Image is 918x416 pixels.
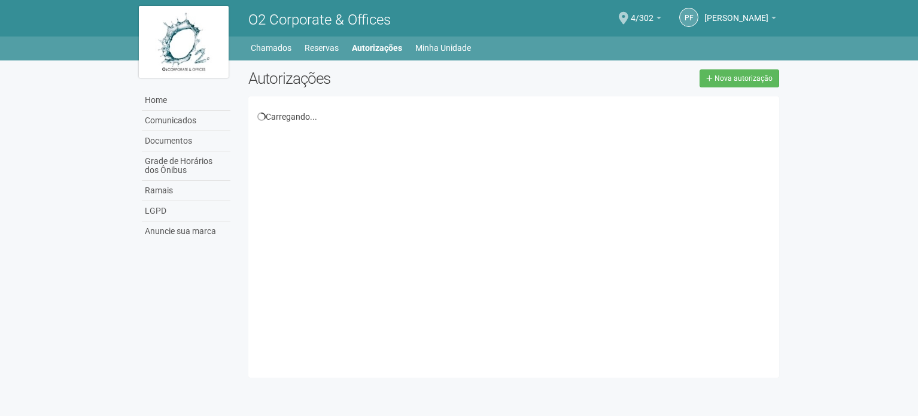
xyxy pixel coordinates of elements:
[248,11,391,28] span: O2 Corporate & Offices
[415,40,471,56] a: Minha Unidade
[679,8,698,27] a: PF
[700,69,779,87] a: Nova autorização
[352,40,402,56] a: Autorizações
[704,2,768,23] span: PRISCILLA FREITAS
[139,6,229,78] img: logo.jpg
[715,74,773,83] span: Nova autorização
[142,201,230,221] a: LGPD
[142,221,230,241] a: Anuncie sua marca
[142,131,230,151] a: Documentos
[248,69,504,87] h2: Autorizações
[142,111,230,131] a: Comunicados
[257,111,770,122] div: Carregando...
[631,2,653,23] span: 4/302
[631,15,661,25] a: 4/302
[305,40,339,56] a: Reservas
[142,90,230,111] a: Home
[251,40,291,56] a: Chamados
[704,15,776,25] a: [PERSON_NAME]
[142,151,230,181] a: Grade de Horários dos Ônibus
[142,181,230,201] a: Ramais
